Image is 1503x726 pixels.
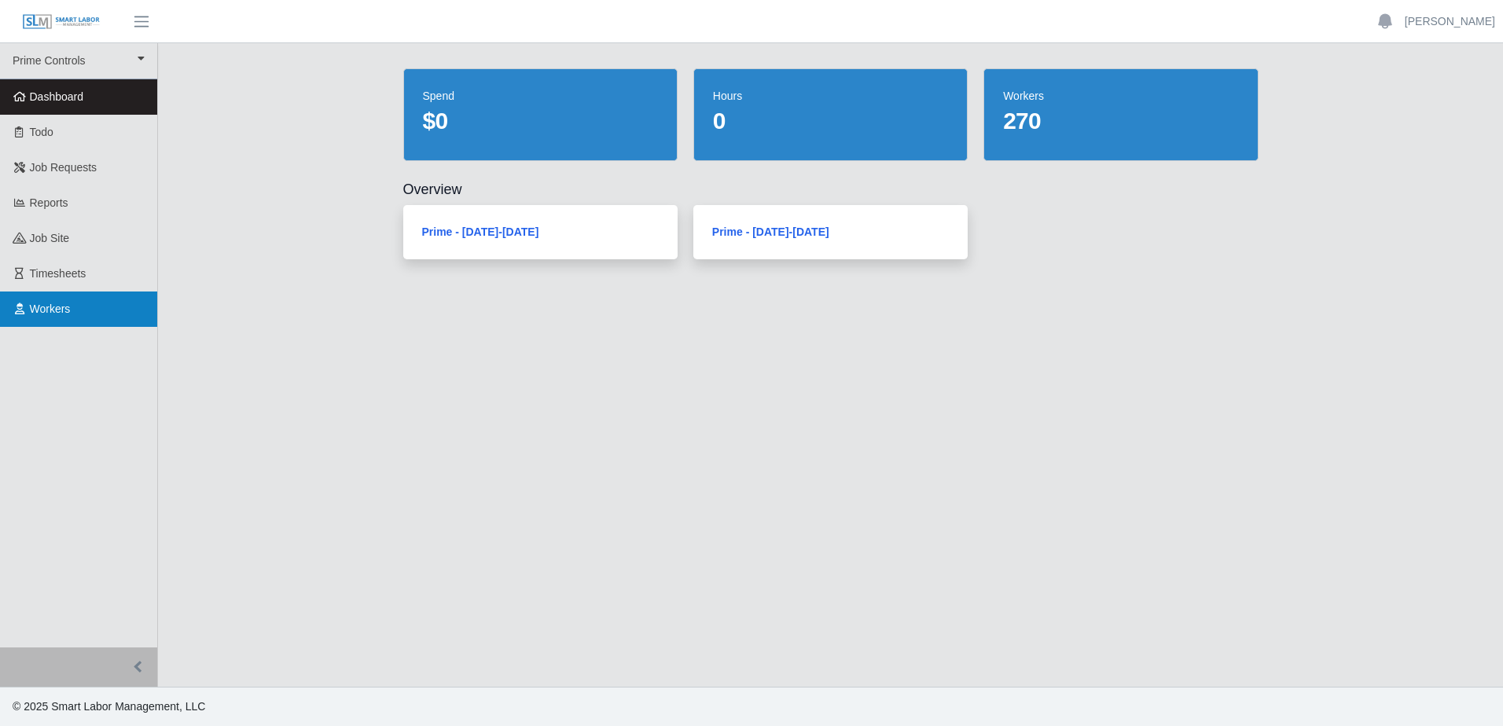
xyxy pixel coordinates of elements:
a: Prime - [DATE]-[DATE] [422,225,539,238]
span: Dashboard [30,90,84,103]
span: Reports [30,196,68,209]
span: © 2025 Smart Labor Management, LLC [13,700,205,713]
span: Workers [30,302,71,315]
span: Job Requests [30,161,97,174]
dd: $0 [423,107,658,135]
img: SLM Logo [22,13,101,31]
dd: 0 [713,107,948,135]
span: Todo [30,126,53,138]
a: [PERSON_NAME] [1405,13,1495,30]
span: job site [30,232,70,244]
dt: spend [423,88,658,104]
dt: hours [713,88,948,104]
span: Timesheets [30,267,86,280]
dt: workers [1003,88,1238,104]
h2: Overview [403,180,1259,199]
dd: 270 [1003,107,1238,135]
a: Prime - [DATE]-[DATE] [712,225,829,238]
